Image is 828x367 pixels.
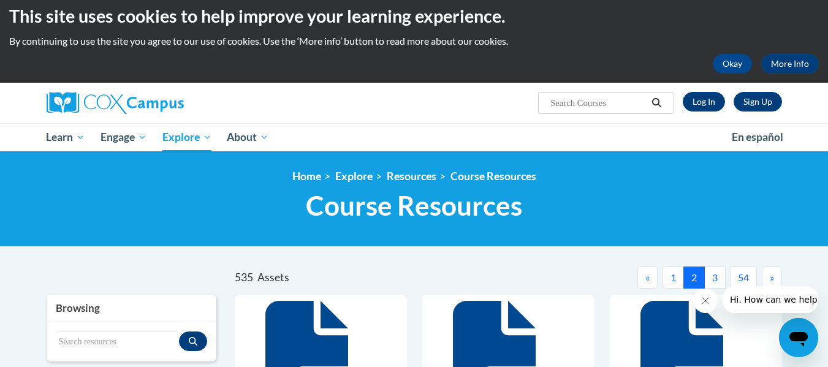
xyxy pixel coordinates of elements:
nav: Pagination Navigation [508,267,781,289]
h3: Browsing [56,301,208,316]
span: Hi. How can we help? [7,9,99,18]
a: More Info [761,54,819,74]
span: En español [732,131,783,143]
span: Learn [46,130,85,145]
button: 54 [730,267,757,289]
button: 2 [683,267,705,289]
a: Engage [93,123,154,151]
div: Main menu [28,123,800,151]
button: Search resources [179,331,207,351]
span: Course Resources [306,189,522,222]
button: Search [647,96,666,110]
a: Home [292,170,321,183]
a: Cox Campus [47,92,279,114]
h2: This site uses cookies to help improve your learning experience. [9,4,819,28]
button: 1 [663,267,684,289]
a: Register [734,92,782,112]
a: Explore [154,123,219,151]
iframe: Close message [693,289,718,313]
a: Log In [683,92,725,112]
span: Explore [162,130,211,145]
span: Engage [101,130,146,145]
a: Explore [335,170,373,183]
button: 3 [704,267,726,289]
a: About [219,123,276,151]
a: Resources [387,170,436,183]
button: Okay [713,54,752,74]
button: Previous [637,267,658,289]
iframe: Button to launch messaging window [779,318,818,357]
a: Learn [39,123,93,151]
span: 535 [235,271,253,284]
input: Search resources [56,331,180,352]
span: « [645,271,650,283]
iframe: Message from company [723,286,818,313]
a: En español [724,124,791,150]
input: Search Courses [549,96,647,110]
span: Assets [257,271,289,284]
span: » [770,271,774,283]
a: Course Resources [450,170,536,183]
button: Next [762,267,782,289]
img: Cox Campus [47,92,184,114]
p: By continuing to use the site you agree to our use of cookies. Use the ‘More info’ button to read... [9,34,819,48]
span: About [227,130,268,145]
